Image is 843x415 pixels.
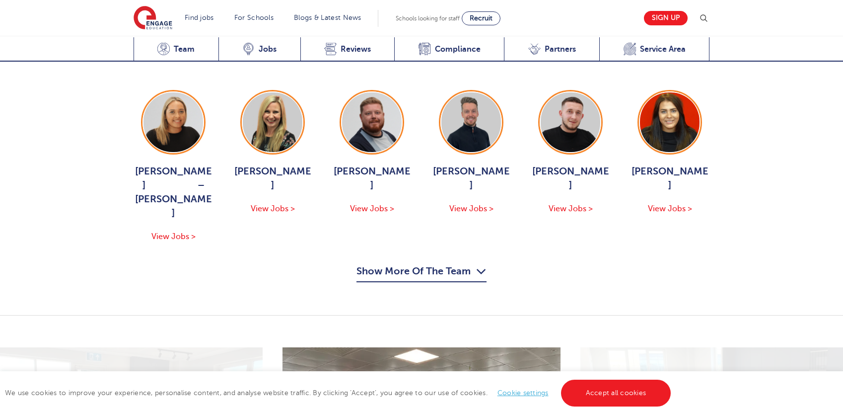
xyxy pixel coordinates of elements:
[332,165,412,192] span: [PERSON_NAME]
[218,37,300,62] a: Jobs
[396,15,460,22] span: Schools looking for staff
[143,92,203,152] img: Hadleigh Thomas – Moore
[134,90,213,243] a: [PERSON_NAME] – [PERSON_NAME] View Jobs >
[561,380,671,407] a: Accept all cookies
[294,14,361,21] a: Blogs & Latest News
[640,92,700,157] img: Elisha Grillo
[251,204,295,213] span: View Jobs >
[431,165,511,192] span: [PERSON_NAME]
[341,44,371,54] span: Reviews
[350,204,394,213] span: View Jobs >
[5,389,673,397] span: We use cookies to improve your experience, personalise content, and analyse website traffic. By c...
[531,165,610,192] span: [PERSON_NAME]
[504,37,599,62] a: Partners
[497,389,549,397] a: Cookie settings
[441,92,501,152] img: Craig Manley
[541,92,600,158] img: Lenny Farhall
[644,11,688,25] a: Sign up
[300,37,395,62] a: Reviews
[599,37,709,62] a: Service Area
[435,44,481,54] span: Compliance
[243,92,302,152] img: Bridget Hicks
[233,90,312,215] a: [PERSON_NAME] View Jobs >
[185,14,214,21] a: Find jobs
[332,90,412,215] a: [PERSON_NAME] View Jobs >
[431,90,511,215] a: [PERSON_NAME] View Jobs >
[648,204,692,213] span: View Jobs >
[134,6,172,31] img: Engage Education
[630,165,709,192] span: [PERSON_NAME]
[151,232,196,241] span: View Jobs >
[549,204,593,213] span: View Jobs >
[449,204,493,213] span: View Jobs >
[259,44,277,54] span: Jobs
[134,37,218,62] a: Team
[174,44,195,54] span: Team
[470,14,492,22] span: Recruit
[462,11,500,25] a: Recruit
[640,44,686,54] span: Service Area
[233,165,312,192] span: [PERSON_NAME]
[531,90,610,215] a: [PERSON_NAME] View Jobs >
[356,263,487,282] button: Show More Of The Team
[234,14,274,21] a: For Schools
[545,44,576,54] span: Partners
[342,92,402,152] img: Charlie Muir
[630,90,709,215] a: [PERSON_NAME] View Jobs >
[394,37,504,62] a: Compliance
[134,165,213,220] span: [PERSON_NAME] – [PERSON_NAME]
